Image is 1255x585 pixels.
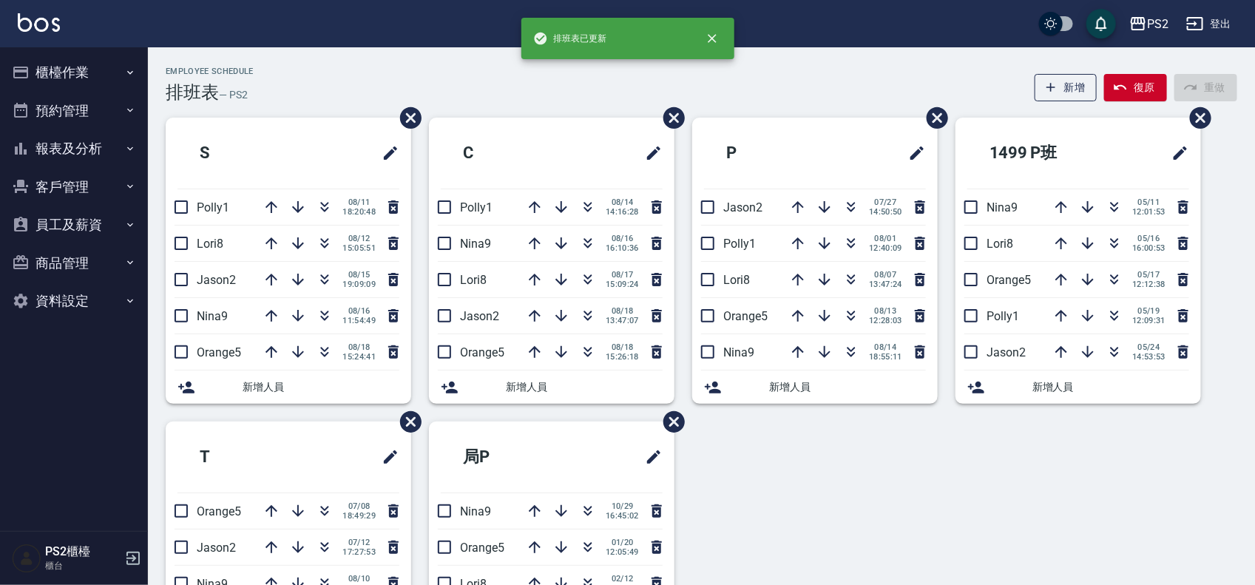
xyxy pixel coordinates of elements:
[460,504,491,518] span: Nina9
[389,96,424,140] span: 刪除班表
[1180,10,1237,38] button: 登出
[652,400,687,444] span: 刪除班表
[1132,197,1166,207] span: 05/11
[177,126,302,180] h2: S
[723,309,768,323] span: Orange5
[955,371,1201,404] div: 新增人員
[606,352,639,362] span: 15:26:18
[6,168,142,206] button: 客戶管理
[177,430,302,484] h2: T
[197,273,236,287] span: Jason2
[6,92,142,130] button: 預約管理
[460,345,504,359] span: Orange5
[373,135,399,171] span: 修改班表的標題
[987,273,1031,287] span: Orange5
[987,345,1026,359] span: Jason2
[723,237,756,251] span: Polly1
[723,273,750,287] span: Lori8
[12,544,41,573] img: Person
[869,270,902,280] span: 08/07
[197,345,241,359] span: Orange5
[606,547,639,557] span: 12:05:49
[460,237,491,251] span: Nina9
[342,501,376,511] span: 07/08
[606,511,639,521] span: 16:45:02
[1132,352,1166,362] span: 14:53:53
[1132,280,1166,289] span: 12:12:38
[636,439,663,475] span: 修改班表的標題
[1132,306,1166,316] span: 05/19
[606,243,639,253] span: 16:10:36
[506,379,663,395] span: 新增人員
[219,87,248,103] h6: — PS2
[1132,207,1166,217] span: 12:01:53
[6,53,142,92] button: 櫃檯作業
[166,371,411,404] div: 新增人員
[342,270,376,280] span: 08/15
[1035,74,1097,101] button: 新增
[342,234,376,243] span: 08/12
[606,501,639,511] span: 10/29
[606,574,639,584] span: 02/12
[723,345,754,359] span: Nina9
[1147,15,1168,33] div: PS2
[769,379,926,395] span: 新增人員
[342,207,376,217] span: 18:20:48
[869,280,902,289] span: 13:47:24
[869,207,902,217] span: 14:50:50
[342,280,376,289] span: 19:09:09
[1104,74,1167,101] button: 復原
[606,270,639,280] span: 08/17
[166,82,219,103] h3: 排班表
[1132,342,1166,352] span: 05/24
[606,280,639,289] span: 15:09:24
[916,96,950,140] span: 刪除班表
[373,439,399,475] span: 修改班表的標題
[869,316,902,325] span: 12:28:03
[696,22,728,55] button: close
[533,31,607,46] span: 排班表已更新
[166,67,254,76] h2: Employee Schedule
[1179,96,1214,140] span: 刪除班表
[869,306,902,316] span: 08/13
[1032,379,1189,395] span: 新增人員
[869,243,902,253] span: 12:40:09
[342,197,376,207] span: 08/11
[460,200,493,214] span: Polly1
[6,129,142,168] button: 報表及分析
[869,234,902,243] span: 08/01
[45,544,121,559] h5: PS2櫃檯
[18,13,60,32] img: Logo
[460,541,504,555] span: Orange5
[243,379,399,395] span: 新增人員
[606,234,639,243] span: 08/16
[6,244,142,283] button: 商品管理
[606,207,639,217] span: 14:16:28
[342,316,376,325] span: 11:54:49
[1163,135,1189,171] span: 修改班表的標題
[441,126,566,180] h2: C
[987,200,1018,214] span: Nina9
[45,559,121,572] p: 櫃台
[1123,9,1174,39] button: PS2
[652,96,687,140] span: 刪除班表
[6,206,142,244] button: 員工及薪資
[342,352,376,362] span: 15:24:41
[869,352,902,362] span: 18:55:11
[197,237,223,251] span: Lori8
[606,316,639,325] span: 13:47:07
[1132,243,1166,253] span: 16:00:53
[342,306,376,316] span: 08/16
[636,135,663,171] span: 修改班表的標題
[342,538,376,547] span: 07/12
[606,306,639,316] span: 08/18
[342,511,376,521] span: 18:49:29
[342,342,376,352] span: 08/18
[967,126,1121,180] h2: 1499 P班
[197,200,229,214] span: Polly1
[899,135,926,171] span: 修改班表的標題
[1132,234,1166,243] span: 05/16
[429,371,674,404] div: 新增人員
[723,200,762,214] span: Jason2
[6,282,142,320] button: 資料設定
